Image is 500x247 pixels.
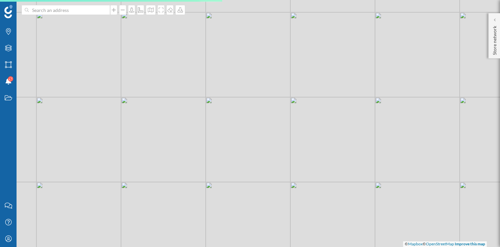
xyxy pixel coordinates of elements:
[4,5,13,18] img: Geoblink Logo
[455,241,485,246] a: Improve this map
[403,241,487,247] div: © ©
[491,23,498,55] p: Store network
[426,241,454,246] a: OpenStreetMap
[408,241,423,246] a: Mapbox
